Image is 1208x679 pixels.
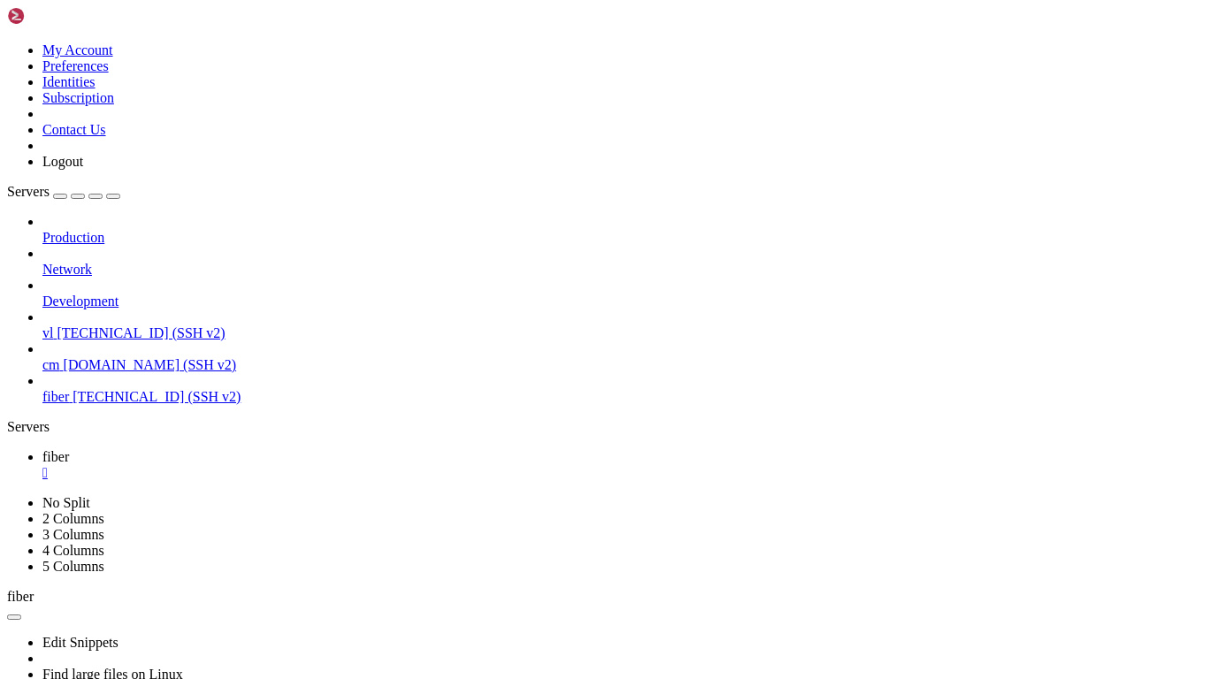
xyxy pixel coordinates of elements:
span: $ [360,57,367,69]
span: Production [42,230,104,245]
span: vanilla [7,44,57,57]
a: 5 Columns [42,559,104,574]
span: @ [57,94,65,106]
a: cm [DOMAIN_NAME] (SSH v2) [42,357,1201,373]
a: Edit Snippets [42,635,119,650]
span: fiber [42,389,69,404]
a: Subscription [42,90,114,105]
a: fiber [42,449,1201,481]
span: [TECHNICAL_ID] (SSH v2) [73,389,241,404]
a: Development [42,294,1201,309]
span: Network [42,262,92,277]
span: $ [360,81,367,94]
li: cm [DOMAIN_NAME] (SSH v2) [42,341,1201,373]
li: Development [42,278,1201,309]
span: [DOMAIN_NAME] (SSH v2) [64,357,237,372]
span: fiber [7,589,34,604]
a: My Account [42,42,113,57]
span: rc:~/velocity/plugins/eaglerxvelocity/web [65,57,360,69]
a:  [42,465,1201,481]
a: Identities [42,74,96,89]
a: Logout [42,154,83,169]
x-row: ls [7,57,976,69]
span: @ [57,81,65,94]
li: vl [TECHNICAL_ID] (SSH v2) [42,309,1201,341]
span: web [514,32,535,44]
x-row: index.html news.json style.css [7,69,976,81]
span: @ [57,57,65,69]
span: pause_menu [408,19,480,32]
x-row: ls [7,7,976,19]
x-row: nano index.html [7,81,976,94]
a: vl [TECHNICAL_ID] (SSH v2) [42,325,1201,341]
span: settings.yml [412,32,500,44]
span: rc:~/velocity/plugins/eaglerxvelocity/web [65,81,360,94]
span: @ [57,44,65,57]
a: Preferences [42,58,109,73]
span: rc:~/velocity/plugins/eaglerxvelocity/web [65,94,360,106]
a: 2 Columns [42,511,104,526]
a: Production [42,230,1201,246]
span: @ [57,7,65,19]
span: $ [332,44,339,57]
span: vanilla [7,57,57,69]
li: fiber [TECHNICAL_ID] (SSH v2) [42,373,1201,405]
span: vanilla [7,94,57,106]
a: Servers [7,184,120,199]
span: ice_servers.yml [286,19,394,32]
span: $ [360,94,367,106]
span: [TECHNICAL_ID] (SSH v2) [57,325,225,340]
span: vanilla [7,7,57,19]
span: cm [42,357,60,372]
div: (51, 7) [386,94,393,106]
li: Production [42,214,1201,246]
div: Servers [7,419,1201,435]
x-row: cd web [7,44,976,57]
span: vl [42,325,53,340]
img: Shellngn [7,7,109,25]
span: vanilla [7,81,57,94]
span: rc:~/velocity/plugins/eaglerxvelocity [65,44,332,57]
span: Servers [7,184,50,199]
a: fiber [TECHNICAL_ID] (SSH v2) [42,389,1201,405]
a: Network [42,262,1201,278]
span: drivers [7,32,57,44]
span: fiber [42,449,69,464]
a: Contact Us [42,122,106,137]
a: 3 Columns [42,527,104,542]
li: Network [42,246,1201,278]
a: No Split [42,495,90,510]
span: Development [42,294,119,309]
span: listeners.yml [290,32,384,44]
a: 4 Columns [42,543,104,558]
span: $ [332,7,339,19]
span: rc:~/velocity/plugins/eaglerxvelocity [65,7,332,19]
span: eagcert [129,19,180,32]
span: http_mime_types.json [127,32,276,44]
span: authservice.yml [7,19,115,32]
span: updates.yml [508,19,588,32]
